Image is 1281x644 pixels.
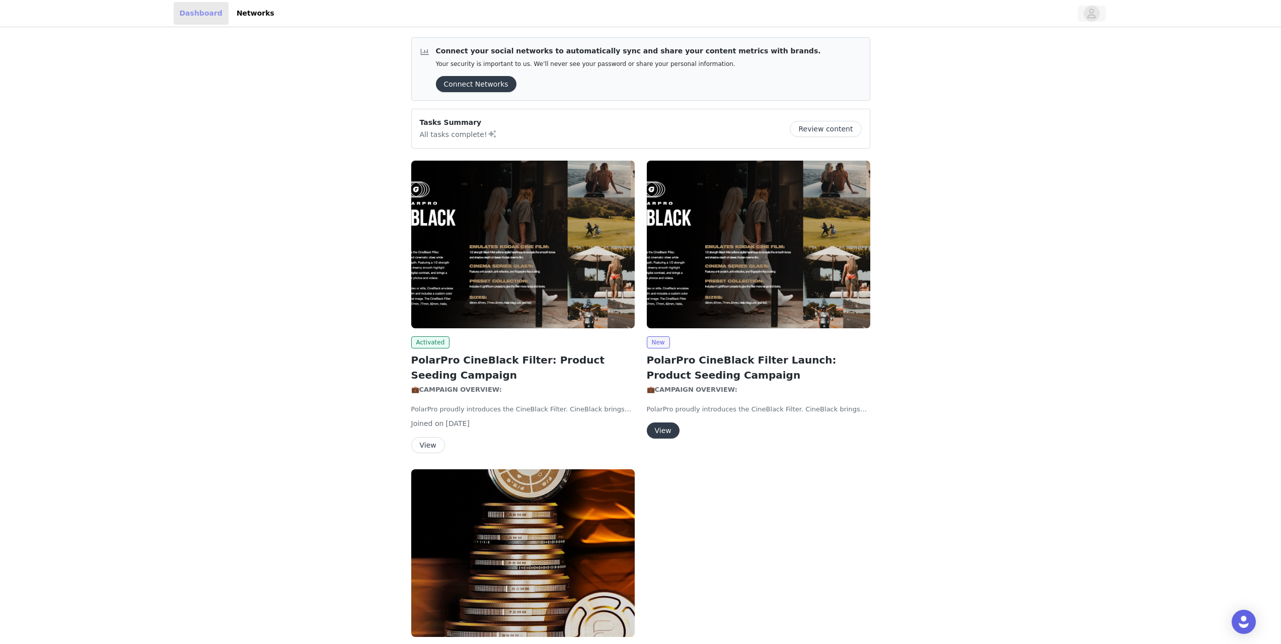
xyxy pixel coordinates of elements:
[411,437,445,453] button: View
[231,2,280,25] a: Networks
[446,419,470,427] span: [DATE]
[411,336,450,348] span: Activated
[420,128,497,140] p: All tasks complete!
[647,161,870,328] img: PolarPro
[420,117,497,128] p: Tasks Summary
[411,161,635,328] img: PolarPro
[411,404,635,414] p: PolarPro proudly introduces the CineBlack Filter. CineBlack brings smooth and cinematic vibes whi...
[436,46,821,56] p: Connect your social networks to automatically sync and share your content metrics with brands.
[655,386,740,393] strong: CAMPAIGN OVERVIEW:
[647,385,870,395] p: 💼
[647,404,870,414] p: PolarPro proudly introduces the CineBlack Filter. CineBlack brings smooth and cinematic vibes whi...
[411,469,635,637] img: PolarPro
[1087,6,1096,22] div: avatar
[436,76,516,92] button: Connect Networks
[1232,610,1256,634] div: Open Intercom Messenger
[647,352,870,383] h2: PolarPro CineBlack Filter Launch: Product Seeding Campaign
[790,121,861,137] button: Review content
[411,442,445,449] a: View
[411,419,444,427] span: Joined on
[436,60,821,68] p: Your security is important to us. We’ll never see your password or share your personal information.
[647,422,680,439] button: View
[647,336,670,348] span: New
[419,386,504,393] strong: CAMPAIGN OVERVIEW:
[647,427,680,435] a: View
[411,385,635,395] p: 💼
[411,352,635,383] h2: PolarPro CineBlack Filter: Product Seeding Campaign
[174,2,229,25] a: Dashboard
